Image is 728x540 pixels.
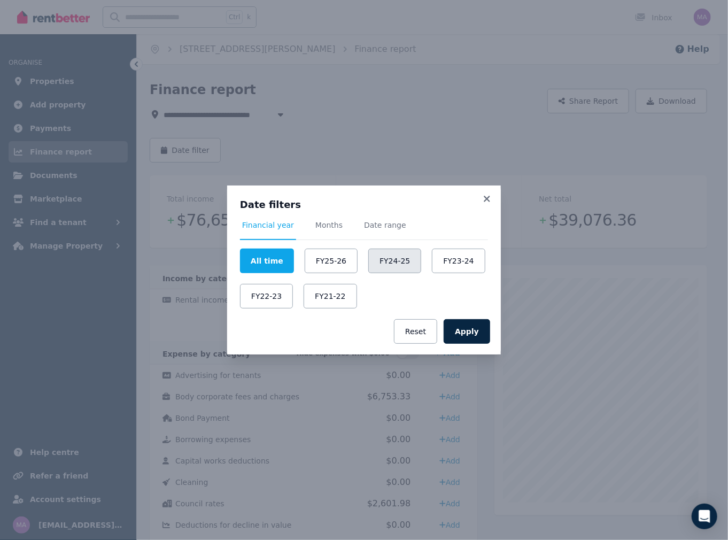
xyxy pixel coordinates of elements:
[315,220,343,230] span: Months
[304,284,357,308] button: FY21-22
[240,198,488,211] h3: Date filters
[240,220,488,240] nav: Tabs
[242,220,294,230] span: Financial year
[692,504,717,529] div: Open Intercom Messenger
[432,249,485,273] button: FY23-24
[240,249,294,273] button: All time
[444,319,490,344] button: Apply
[364,220,406,230] span: Date range
[394,319,437,344] button: Reset
[240,284,293,308] button: FY22-23
[305,249,358,273] button: FY25-26
[368,249,421,273] button: FY24-25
